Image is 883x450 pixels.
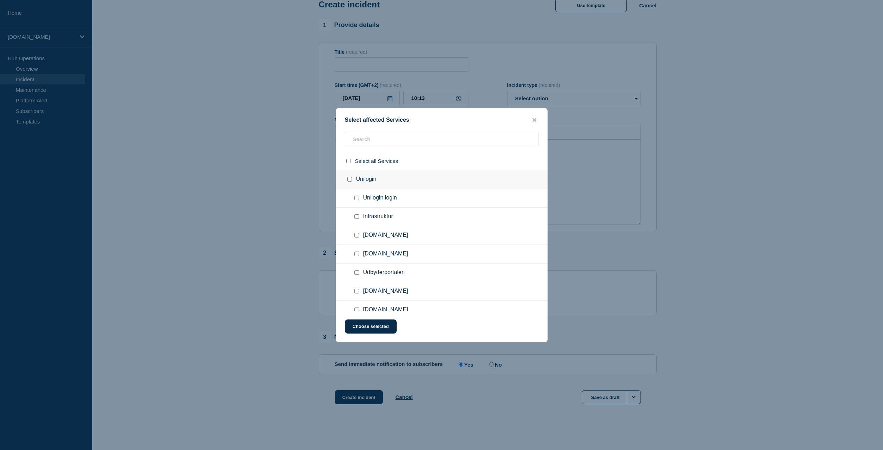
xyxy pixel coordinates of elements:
input: MitUnilogin.dk checkbox [354,233,359,237]
span: Select all Services [355,158,398,164]
input: Infrastruktur checkbox [354,214,359,219]
input: Udbyderportalen checkbox [354,270,359,275]
span: Unilogin login [363,195,397,202]
input: Unilogin login checkbox [354,196,359,200]
input: Search [345,132,538,146]
div: Unilogin [336,170,547,189]
span: [DOMAIN_NAME] [363,306,408,313]
div: Select affected Services [336,117,547,123]
input: Elevadgang.unilogin.dk checkbox [354,308,359,312]
input: select all checkbox [346,159,351,163]
span: [DOMAIN_NAME] [363,232,408,239]
span: [DOMAIN_NAME] [363,288,408,295]
button: Choose selected [345,319,397,334]
span: Infrastruktur [363,213,393,220]
span: [DOMAIN_NAME] [363,251,408,258]
input: Unilogin checkbox [347,177,352,182]
span: Udbyderportalen [363,269,405,276]
input: Elevadministration.stil.dk checkbox [354,289,359,293]
input: Brugeroversigt.stil.dk checkbox [354,252,359,256]
button: close button [530,117,538,123]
